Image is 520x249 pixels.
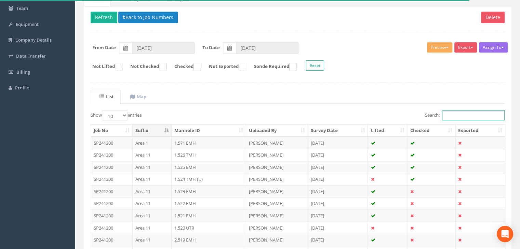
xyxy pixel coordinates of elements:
label: Show entries [91,110,142,120]
th: Survey Date: activate to sort column ascending [308,124,368,137]
td: [DATE] [308,173,368,185]
a: Map [121,90,154,104]
td: 1.526 TMH [172,149,246,161]
td: SP241200 [91,161,133,173]
td: [DATE] [308,137,368,149]
span: Equipment [16,21,39,27]
td: [DATE] [308,222,368,234]
span: Profile [15,85,29,91]
button: Reset [306,60,324,71]
label: Search: [425,110,505,120]
button: Delete [481,12,505,23]
label: Not Checked [123,63,166,70]
th: Lifted: activate to sort column ascending [368,124,407,137]
button: Export [454,42,477,53]
td: 1.524 TMH (U) [172,173,246,185]
input: From Date [132,42,195,54]
td: SP241200 [91,149,133,161]
a: List [91,90,121,104]
td: 2.519 EMH [172,234,246,246]
td: [PERSON_NAME] [246,173,308,185]
td: Area 11 [133,161,172,173]
td: [PERSON_NAME] [246,149,308,161]
span: Data Transfer [16,53,46,59]
td: SP241200 [91,173,133,185]
td: Area 11 [133,149,172,161]
td: Area 11 [133,234,172,246]
td: [PERSON_NAME] [246,197,308,209]
th: Uploaded By: activate to sort column ascending [246,124,308,137]
td: [DATE] [308,209,368,222]
td: Area 11 [133,173,172,185]
th: Suffix: activate to sort column descending [133,124,172,137]
td: [DATE] [308,185,368,197]
button: Back to Job Numbers [118,12,178,23]
td: Area 11 [133,185,172,197]
button: Preview [427,42,452,53]
label: From Date [92,44,116,51]
td: Area 11 [133,197,172,209]
td: [PERSON_NAME] [246,209,308,222]
td: [PERSON_NAME] [246,161,308,173]
td: [DATE] [308,149,368,161]
input: Search: [442,110,505,120]
td: SP241200 [91,137,133,149]
td: SP241200 [91,209,133,222]
td: [PERSON_NAME] [246,234,308,246]
button: Assign To [479,42,508,53]
td: [DATE] [308,161,368,173]
th: Manhole ID: activate to sort column ascending [172,124,246,137]
td: 1.525 EMH [172,161,246,173]
td: SP241200 [91,185,133,197]
div: Open Intercom Messenger [497,226,513,242]
td: 1.523 EMH [172,185,246,197]
span: Company Details [15,37,52,43]
td: 1.520 UTR [172,222,246,234]
label: Sonde Required [247,63,297,70]
label: Checked [168,63,201,70]
td: SP241200 [91,234,133,246]
td: 1.521 EMH [172,209,246,222]
td: Area 1 [133,137,172,149]
td: SP241200 [91,222,133,234]
uib-tab-heading: Map [130,93,146,100]
td: 1.522 EMH [172,197,246,209]
th: Job No: activate to sort column ascending [91,124,133,137]
th: Exported: activate to sort column ascending [455,124,505,137]
td: [DATE] [308,234,368,246]
span: Billing [16,69,30,75]
td: [PERSON_NAME] [246,222,308,234]
select: Showentries [102,110,128,120]
td: Area 11 [133,222,172,234]
label: Not Lifted [85,63,122,70]
td: [PERSON_NAME] [246,137,308,149]
td: 1.571 EMH [172,137,246,149]
label: To Date [202,44,220,51]
td: SP241200 [91,197,133,209]
uib-tab-heading: List [99,93,114,100]
td: [DATE] [308,197,368,209]
label: Not Exported [202,63,246,70]
span: Team [16,5,28,11]
th: Checked: activate to sort column ascending [407,124,455,137]
td: [PERSON_NAME] [246,185,308,197]
td: Area 11 [133,209,172,222]
button: Refresh [91,12,117,23]
input: To Date [236,42,298,54]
